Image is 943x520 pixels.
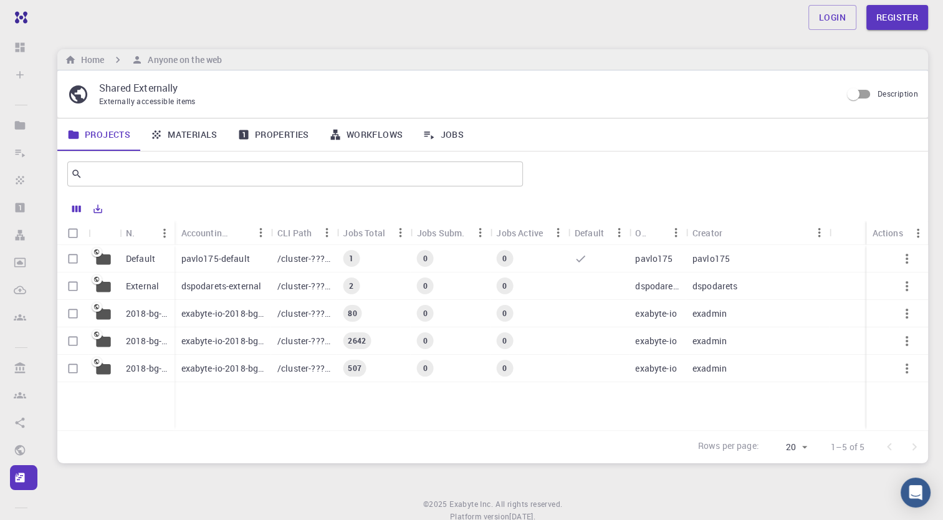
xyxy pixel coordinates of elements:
button: Menu [666,223,686,243]
div: Icon [89,221,120,245]
p: exabyte-io [635,335,677,347]
span: 0 [497,281,512,291]
div: Open Intercom Messenger [901,478,931,508]
div: Creator [692,221,722,245]
span: 80 [343,308,361,319]
p: /cluster-???-home/pavlo175/pavlo175-default [277,253,330,265]
p: exadmin [692,307,727,320]
p: pavlo175-default [181,253,249,265]
span: Externally accessible items [99,96,196,106]
button: Menu [391,223,411,243]
button: Menu [809,223,829,243]
p: exabyte-io [635,362,677,375]
p: /cluster-???-home/dspodarets/dspodarets-external [277,280,330,292]
span: 0 [497,335,512,346]
p: /cluster-???-share/groups/exabyte-io/exabyte-io-2018-bg-study-phase-i [277,362,330,375]
p: exabyte-io-2018-bg-study-phase-i-ph [181,307,264,320]
div: Accounting slug [175,221,270,245]
div: Name [120,221,175,245]
span: All rights reserved. [495,498,562,511]
button: Sort [135,223,155,243]
p: pavlo175 [635,253,673,265]
p: exabyte-io [635,307,677,320]
a: Register [866,5,928,30]
p: External [126,280,159,292]
span: 0 [418,253,433,264]
span: 0 [418,335,433,346]
div: 20 [764,438,811,456]
div: Jobs Active [490,221,568,245]
button: Menu [251,223,271,243]
button: Sort [231,223,251,243]
button: Menu [548,223,568,243]
a: Login [808,5,856,30]
button: Menu [470,223,490,243]
p: dspodarets-external [181,280,261,292]
button: Menu [908,223,928,243]
div: Jobs Subm. [417,221,465,245]
span: 1 [344,253,358,264]
p: Default [126,253,155,265]
div: Actions [873,221,903,245]
div: Actions [866,221,928,245]
p: 2018-bg-study-phase-I [126,362,168,375]
div: Name [126,221,135,245]
span: 507 [343,363,366,373]
p: pavlo175 [692,253,730,265]
div: Jobs Active [496,221,543,245]
p: 2018-bg-study-phase-III [126,335,168,347]
img: logo [10,11,27,24]
p: dspodarets [635,280,679,292]
div: CLI Path [277,221,312,245]
p: /cluster-???-share/groups/exabyte-io/exabyte-io-2018-bg-study-phase-i-ph [277,307,330,320]
div: Owner [629,221,686,245]
a: Properties [227,118,319,151]
div: Jobs Total [337,221,410,245]
p: dspodarets [692,280,738,292]
span: 0 [497,253,512,264]
a: Projects [57,118,140,151]
span: 0 [418,281,433,291]
span: 2 [344,281,358,291]
h6: Home [76,53,104,67]
div: Jobs Subm. [411,221,490,245]
span: Exabyte Inc. [449,499,493,509]
button: Menu [155,223,175,243]
p: exabyte-io-2018-bg-study-phase-i [181,362,264,375]
div: Owner [635,221,646,245]
span: 0 [418,363,433,373]
span: 0 [497,308,512,319]
span: Description [878,89,918,99]
p: Rows per page: [698,440,759,454]
p: /cluster-???-share/groups/exabyte-io/exabyte-io-2018-bg-study-phase-iii [277,335,330,347]
div: Creator [686,221,829,245]
div: CLI Path [271,221,337,245]
p: exabyte-io-2018-bg-study-phase-iii [181,335,264,347]
button: Menu [609,223,629,243]
h6: Anyone on the web [143,53,222,67]
p: exadmin [692,335,727,347]
span: © 2025 [423,498,449,511]
p: 2018-bg-study-phase-i-ph [126,307,168,320]
button: Sort [722,223,742,243]
button: Export [87,199,108,219]
button: Columns [66,199,87,219]
span: 0 [418,308,433,319]
p: Shared Externally [99,80,831,95]
div: Default [568,221,629,245]
nav: breadcrumb [62,53,224,67]
div: Accounting slug [181,221,231,245]
p: 1–5 of 5 [831,441,864,453]
a: Materials [140,118,227,151]
a: Jobs [413,118,474,151]
button: Menu [317,223,337,243]
a: Workflows [319,118,413,151]
span: 0 [497,363,512,373]
div: Jobs Total [343,221,385,245]
button: Sort [646,223,666,243]
span: 2642 [343,335,371,346]
div: Default [575,221,604,245]
a: Exabyte Inc. [449,498,493,511]
p: exadmin [692,362,727,375]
